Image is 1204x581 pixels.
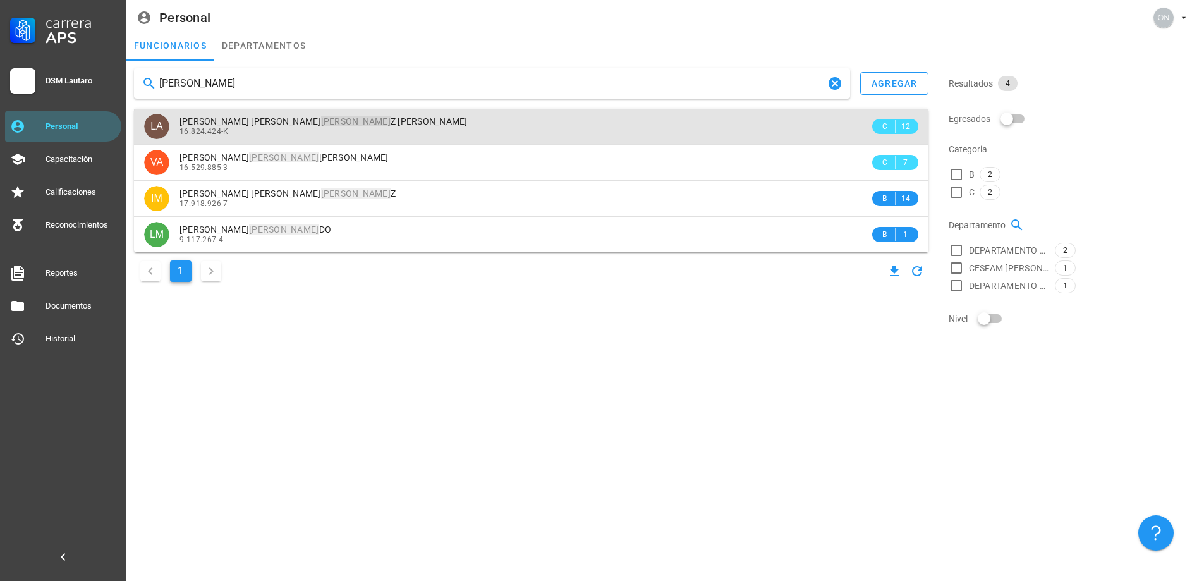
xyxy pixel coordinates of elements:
[179,116,468,126] span: [PERSON_NAME] [PERSON_NAME] Z [PERSON_NAME]
[880,228,890,241] span: B
[46,121,116,131] div: Personal
[969,279,1050,292] span: DEPARTAMENTO DE SALUD
[1063,243,1067,257] span: 2
[134,257,228,285] nav: Navegación de paginación
[249,152,319,162] mark: [PERSON_NAME]
[871,78,918,89] div: agregar
[144,222,169,247] div: avatar
[150,114,163,139] span: LA
[901,228,911,241] span: 1
[5,177,121,207] a: Calificaciones
[179,224,331,235] span: [PERSON_NAME] DO
[179,199,228,208] span: 17.918.926-7
[321,116,391,126] mark: [PERSON_NAME]
[5,291,121,321] a: Documentos
[46,15,116,30] div: Carrera
[969,262,1050,274] span: CESFAM [PERSON_NAME]
[46,220,116,230] div: Reconocimientos
[321,188,391,199] mark: [PERSON_NAME]
[949,68,1196,99] div: Resultados
[46,154,116,164] div: Capacitación
[5,111,121,142] a: Personal
[150,150,163,175] span: VA
[880,120,890,133] span: C
[901,156,911,169] span: 7
[144,150,169,175] div: avatar
[969,186,975,199] span: C
[969,244,1050,257] span: DEPARTAMENTO SALUD RURAL
[151,186,162,211] span: IM
[179,152,389,162] span: [PERSON_NAME] [PERSON_NAME]
[179,163,228,172] span: 16.529.885-3
[901,192,911,205] span: 14
[126,30,214,61] a: funcionarios
[179,235,223,244] span: 9.117.267-4
[46,30,116,46] div: APS
[46,187,116,197] div: Calificaciones
[1153,8,1174,28] div: avatar
[949,104,1196,134] div: Egresados
[144,186,169,211] div: avatar
[988,168,992,181] span: 2
[144,114,169,139] div: avatar
[860,72,928,95] button: agregar
[880,156,890,169] span: C
[170,260,192,282] button: Página actual, página 1
[1063,279,1067,293] span: 1
[46,301,116,311] div: Documentos
[150,222,164,247] span: LM
[1006,76,1010,91] span: 4
[5,258,121,288] a: Reportes
[46,76,116,86] div: DSM Lautaro
[5,144,121,174] a: Capacitación
[901,120,911,133] span: 12
[46,268,116,278] div: Reportes
[5,210,121,240] a: Reconocimientos
[214,30,313,61] a: departamentos
[249,224,319,235] mark: [PERSON_NAME]
[880,192,890,205] span: B
[827,76,842,91] button: Clear
[46,334,116,344] div: Historial
[159,73,825,94] input: Buscar funcionarios…
[969,168,975,181] span: B
[949,134,1196,164] div: Categoria
[988,185,992,199] span: 2
[159,11,210,25] div: Personal
[949,210,1196,240] div: Departamento
[179,127,229,136] span: 16.824.424-K
[179,188,396,199] span: [PERSON_NAME] [PERSON_NAME] Z
[5,324,121,354] a: Historial
[1063,261,1067,275] span: 1
[949,303,1196,334] div: Nivel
